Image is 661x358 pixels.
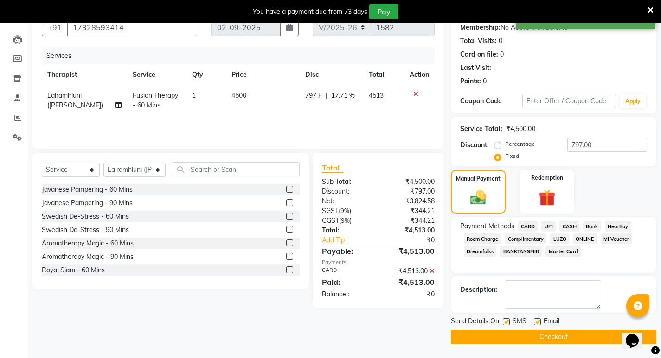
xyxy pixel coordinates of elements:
div: CARD [315,266,378,276]
th: Therapist [42,64,127,85]
div: Total: [315,226,378,235]
div: Discount: [460,140,489,150]
input: Search by Name/Mobile/Email/Code [67,19,197,36]
span: 17.71 % [331,91,355,100]
div: ₹797.00 [378,187,441,196]
div: ₹4,513.00 [378,266,441,276]
button: Checkout [451,330,656,344]
div: Points: [460,76,481,86]
div: ₹4,513.00 [378,226,441,235]
span: Master Card [545,246,581,257]
span: SMS [513,316,526,328]
span: Bank [583,221,601,232]
span: Fusion Therapy - 60 Mins [133,91,178,109]
img: _cash.svg [465,188,491,207]
div: Discount: [315,187,378,196]
div: Royal Siam - 60 Mins [42,265,105,275]
div: ₹3,824.58 [378,196,441,206]
div: No Active Membership [460,23,647,32]
div: Javanese Pampering - 60 Mins [42,185,133,195]
th: Action [404,64,435,85]
span: Email [544,316,559,328]
div: Description: [460,285,497,295]
span: CGST [322,216,339,225]
div: 0 [499,36,502,46]
div: ₹4,513.00 [378,276,441,288]
div: Balance : [315,289,378,299]
span: 9% [340,207,349,214]
div: ₹4,500.00 [378,177,441,187]
span: NearBuy [605,221,631,232]
div: Javanese Pampering - 90 Mins [42,198,133,208]
span: SGST [322,207,339,215]
th: Service [127,64,186,85]
div: 0 [483,76,487,86]
div: ₹344.21 [378,206,441,216]
span: 9% [341,217,350,224]
iframe: chat widget [622,321,652,349]
div: Aromatherapy Magic - 90 Mins [42,252,134,262]
div: Sub Total: [315,177,378,187]
span: Payment Methods [460,221,514,231]
th: Qty [186,64,226,85]
span: MI Voucher [601,233,632,244]
span: 4500 [231,91,246,100]
div: Service Total: [460,124,502,134]
div: Membership: [460,23,501,32]
div: Payments [322,258,435,266]
div: Aromatherapy Magic - 60 Mins [42,239,134,248]
div: ₹344.21 [378,216,441,226]
div: ₹4,513.00 [378,245,441,257]
label: Redemption [531,174,563,182]
div: ( ) [315,216,378,226]
span: Send Details On [451,316,499,328]
div: Last Visit: [460,63,491,73]
div: Swedish De-Stress - 90 Mins [42,225,129,235]
div: Net: [315,196,378,206]
div: ₹0 [389,235,442,245]
div: ₹4,500.00 [506,124,535,134]
div: Coupon Code [460,96,522,106]
span: 4513 [369,91,384,100]
span: Total [322,163,343,173]
label: Manual Payment [456,175,501,183]
span: 1 [192,91,196,100]
span: CARD [518,221,538,232]
div: Payable: [315,245,378,257]
th: Price [226,64,300,85]
span: BANKTANSFER [500,246,542,257]
div: You have a payment due from 73 days [253,7,367,17]
span: Room Charge [464,233,501,244]
span: Lalramhluni ([PERSON_NAME]) [47,91,103,109]
span: CASH [559,221,579,232]
div: ( ) [315,206,378,216]
a: Add Tip [315,235,389,245]
div: Swedish De-Stress - 60 Mins [42,212,129,221]
div: Services [43,47,442,64]
input: Enter Offer / Coupon Code [522,94,616,108]
th: Total [363,64,404,85]
label: Percentage [505,140,535,148]
button: Pay [369,4,398,19]
div: Card on file: [460,50,498,59]
span: 797 F [305,91,322,100]
button: Apply [620,94,646,108]
div: Total Visits: [460,36,497,46]
span: LUZO [550,233,569,244]
label: Fixed [505,152,519,160]
div: 0 [500,50,504,59]
span: Complimentary [505,233,546,244]
div: - [493,63,496,73]
button: +91 [42,19,68,36]
span: Dreamfolks [464,246,497,257]
th: Disc [300,64,363,85]
span: UPI [541,221,556,232]
img: _gift.svg [533,188,561,208]
div: Paid: [315,276,378,288]
input: Search or Scan [173,162,300,176]
span: | [326,91,327,100]
span: ONLINE [573,233,597,244]
div: ₹0 [378,289,441,299]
